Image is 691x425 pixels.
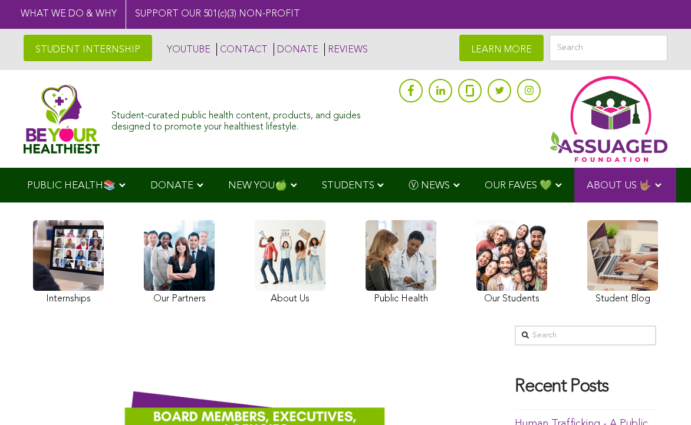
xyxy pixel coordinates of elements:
[322,181,374,191] span: STUDENTS
[27,181,116,191] span: PUBLIC HEALTH📚
[24,84,100,153] img: Assuaged
[485,181,552,191] span: OUR FAVES 💚
[587,181,651,191] span: ABOUT US 🤟🏽
[9,168,682,202] div: Navigation Menu
[24,35,152,61] a: STUDENT INTERNSHIP
[228,181,287,191] span: NEW YOU🍏
[216,43,268,56] a: CONTACT
[164,43,210,56] a: YOUTUBE
[274,43,318,56] a: DONATE
[409,181,450,191] span: Ⓥ NEWS
[549,35,667,61] input: Search
[150,181,193,191] span: DONATE
[549,76,667,162] img: Assuaged App
[111,105,393,133] div: Student-curated public health content, products, and guides designed to promote your healthiest l...
[515,377,656,397] h4: Recent Posts
[632,368,691,425] iframe: Chat Widget
[466,85,474,97] img: glassdoor
[324,43,368,56] a: REVIEWS
[459,35,544,61] a: LEARN MORE
[515,326,656,346] input: Search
